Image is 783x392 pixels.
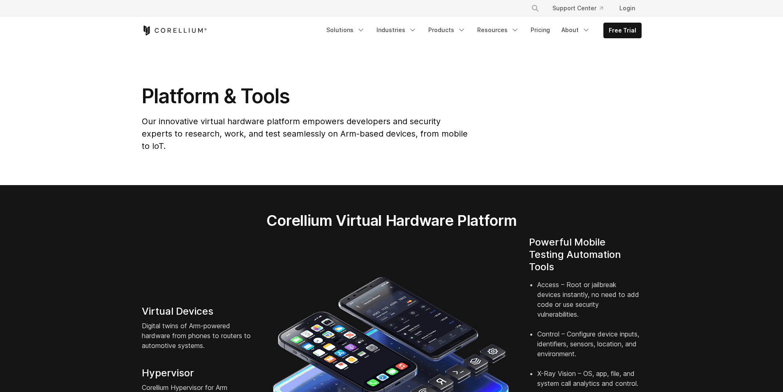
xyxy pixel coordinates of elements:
[546,1,610,16] a: Support Center
[526,23,555,37] a: Pricing
[142,305,254,318] h4: Virtual Devices
[321,23,370,37] a: Solutions
[321,23,642,38] div: Navigation Menu
[537,280,642,329] li: Access – Root or jailbreak devices instantly, no need to add code or use security vulnerabilities.
[142,367,254,379] h4: Hypervisor
[537,329,642,369] li: Control – Configure device inputs, identifiers, sensors, location, and environment.
[142,26,207,35] a: Corellium Home
[521,1,642,16] div: Navigation Menu
[142,116,468,151] span: Our innovative virtual hardware platform empowers developers and security experts to research, wo...
[557,23,595,37] a: About
[423,23,471,37] a: Products
[142,321,254,350] p: Digital twins of Arm-powered hardware from phones to routers to automotive systems.
[472,23,524,37] a: Resources
[372,23,422,37] a: Industries
[142,84,469,109] h1: Platform & Tools
[528,1,543,16] button: Search
[604,23,641,38] a: Free Trial
[529,236,642,273] h4: Powerful Mobile Testing Automation Tools
[613,1,642,16] a: Login
[228,211,555,230] h2: Corellium Virtual Hardware Platform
